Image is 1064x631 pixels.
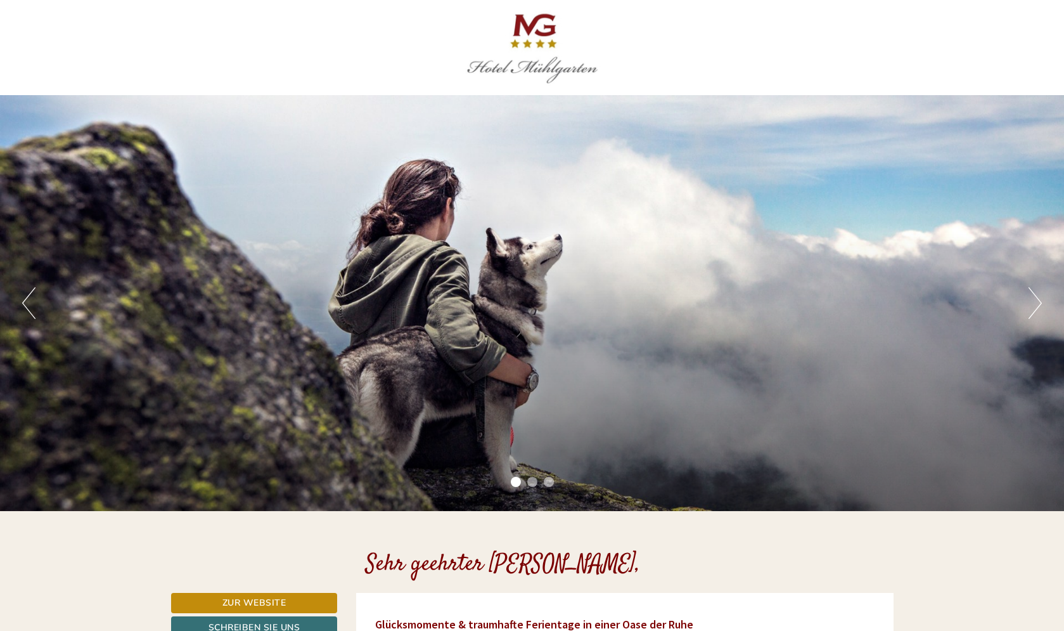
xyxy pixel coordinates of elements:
button: Previous [22,287,35,319]
button: Next [1029,287,1042,319]
h1: Sehr geehrter [PERSON_NAME], [366,552,640,578]
a: Zur Website [171,593,338,613]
